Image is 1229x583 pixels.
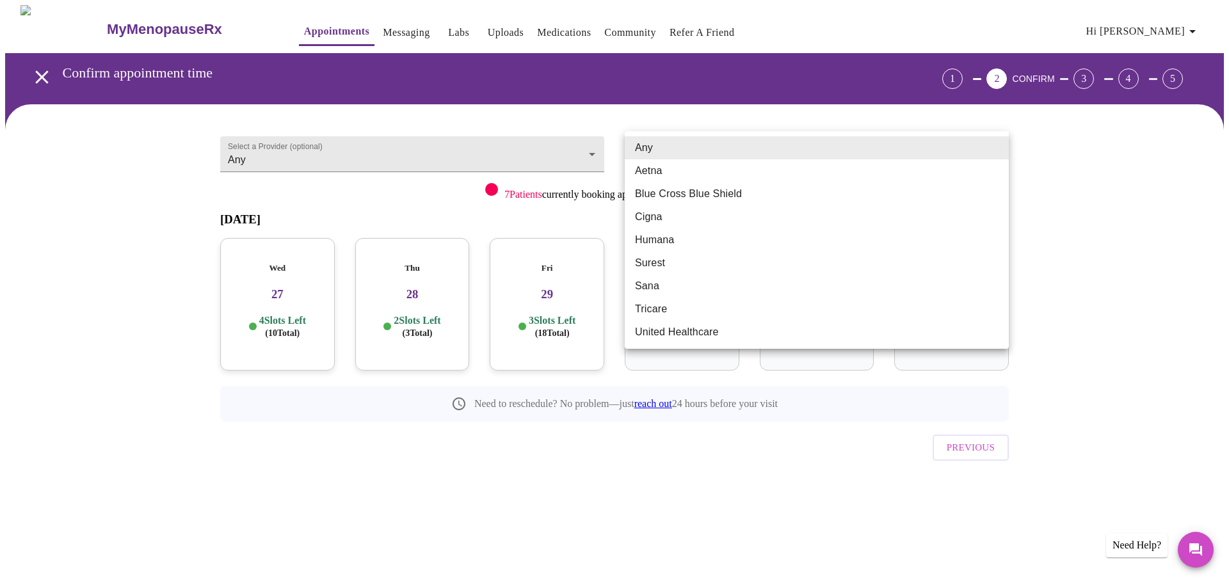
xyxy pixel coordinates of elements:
li: Humana [625,228,1009,252]
li: Sana [625,275,1009,298]
li: United Healthcare [625,321,1009,344]
li: Blue Cross Blue Shield [625,182,1009,205]
li: Cigna [625,205,1009,228]
li: Tricare [625,298,1009,321]
li: Aetna [625,159,1009,182]
li: Any [625,136,1009,159]
li: Surest [625,252,1009,275]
